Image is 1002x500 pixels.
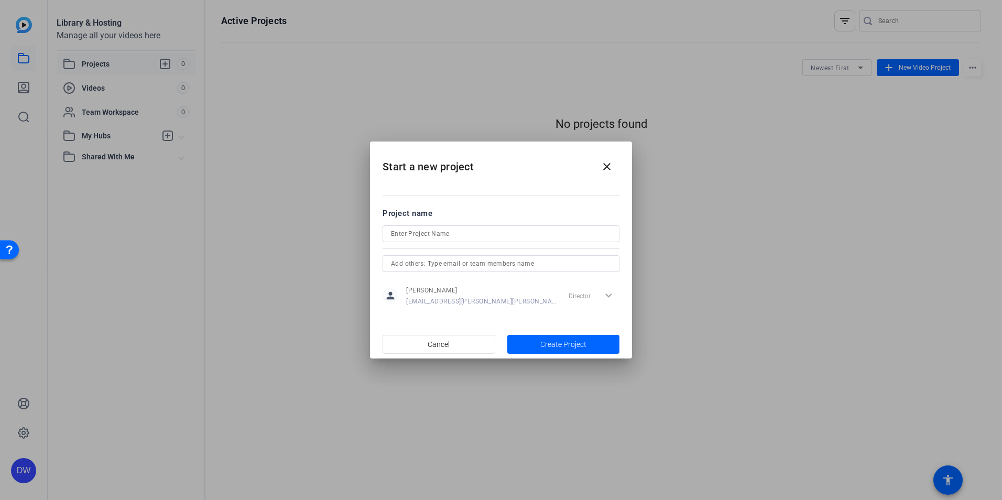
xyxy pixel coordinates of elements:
[406,286,557,295] span: [PERSON_NAME]
[383,288,398,303] mat-icon: person
[406,297,557,306] span: [EMAIL_ADDRESS][PERSON_NAME][PERSON_NAME][DOMAIN_NAME]
[370,142,632,184] h2: Start a new project
[428,334,450,354] span: Cancel
[601,160,613,173] mat-icon: close
[507,335,620,354] button: Create Project
[540,339,586,350] span: Create Project
[383,335,495,354] button: Cancel
[391,257,611,270] input: Add others: Type email or team members name
[383,208,619,219] div: Project name
[391,227,611,240] input: Enter Project Name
